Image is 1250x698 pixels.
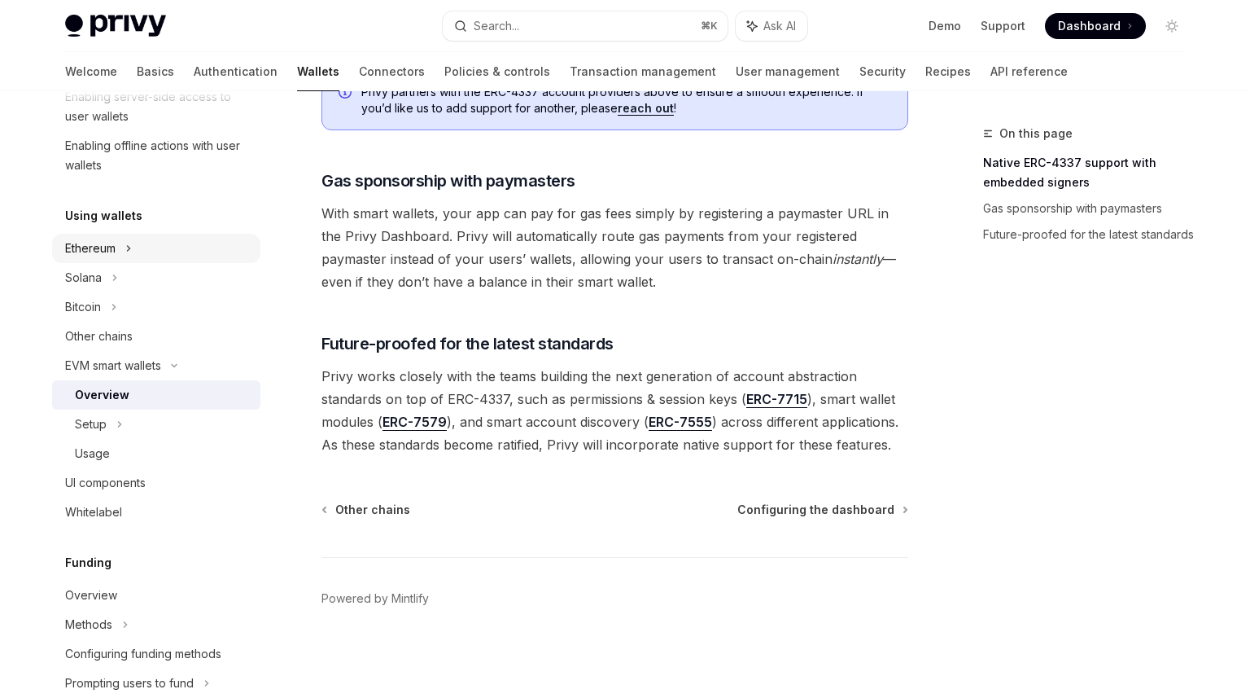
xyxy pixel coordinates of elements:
[833,251,883,267] em: instantly
[335,502,410,518] span: Other chains
[649,414,712,431] a: ERC-7555
[297,52,339,91] a: Wallets
[65,644,221,664] div: Configuring funding methods
[983,222,1198,248] a: Future-proofed for the latest standards
[990,52,1068,91] a: API reference
[52,439,260,468] a: Usage
[983,195,1198,222] a: Gas sponsorship with paymasters
[52,639,260,669] a: Configuring funding methods
[321,365,908,456] span: Privy works closely with the teams building the next generation of account abstraction standards ...
[52,468,260,498] a: UI components
[65,239,116,258] div: Ethereum
[52,131,260,180] a: Enabling offline actions with user wallets
[321,169,575,192] span: Gas sponsorship with paymasters
[65,206,142,226] h5: Using wallets
[382,414,447,431] a: ERC-7579
[737,502,894,518] span: Configuring the dashboard
[65,15,166,37] img: light logo
[65,327,133,346] div: Other chains
[701,20,718,33] span: ⌘ K
[474,16,519,36] div: Search...
[65,297,101,317] div: Bitcoin
[983,150,1198,195] a: Native ERC-4337 support with embedded signers
[323,502,410,518] a: Other chains
[321,590,429,607] a: Powered by Mintlify
[859,52,906,91] a: Security
[65,553,111,573] h5: Funding
[570,52,716,91] a: Transaction management
[65,473,146,493] div: UI components
[736,11,807,41] button: Ask AI
[65,674,194,693] div: Prompting users to fund
[981,18,1025,34] a: Support
[65,615,112,634] div: Methods
[618,101,674,116] a: reach out
[75,385,129,405] div: Overview
[999,124,1073,143] span: On this page
[1058,18,1121,34] span: Dashboard
[925,52,971,91] a: Recipes
[763,18,796,34] span: Ask AI
[65,268,102,288] div: Solana
[65,586,117,605] div: Overview
[65,136,251,175] div: Enabling offline actions with user wallets
[321,332,614,355] span: Future-proofed for the latest standards
[929,18,961,34] a: Demo
[339,86,355,102] svg: Info
[65,503,122,522] div: Whitelabel
[736,52,840,91] a: User management
[52,581,260,610] a: Overview
[52,380,260,410] a: Overview
[359,52,425,91] a: Connectors
[737,502,907,518] a: Configuring the dashboard
[52,322,260,351] a: Other chains
[1159,13,1185,39] button: Toggle dark mode
[443,11,728,41] button: Search...⌘K
[137,52,174,91] a: Basics
[65,356,161,375] div: EVM smart wallets
[52,498,260,527] a: Whitelabel
[75,444,110,463] div: Usage
[444,52,550,91] a: Policies & controls
[1045,13,1146,39] a: Dashboard
[361,84,891,116] span: Privy partners with the ERC-4337 account providers above to ensure a smooth experience. If you’d ...
[75,415,107,434] div: Setup
[194,52,278,91] a: Authentication
[321,202,908,293] span: With smart wallets, your app can pay for gas fees simply by registering a paymaster URL in the Pr...
[65,52,117,91] a: Welcome
[746,391,807,408] a: ERC-7715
